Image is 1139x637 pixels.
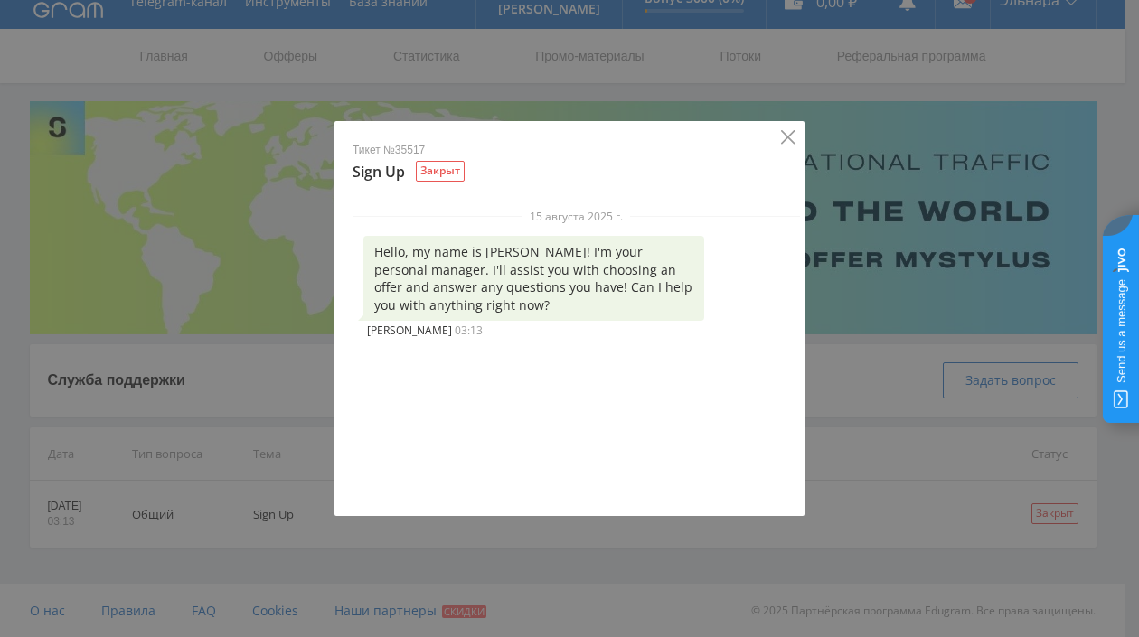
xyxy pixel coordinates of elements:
[416,161,465,182] div: Закрыт
[522,211,630,223] span: 15 августа 2025 г.
[367,323,455,338] span: [PERSON_NAME]
[363,236,704,321] div: Hello, my name is [PERSON_NAME]! I'm your personal manager. I'll assist you with choosing an offe...
[353,143,786,183] div: Sign Up
[353,143,786,158] p: Тикет №35517
[781,130,795,145] button: Close
[455,323,483,338] span: 03:13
